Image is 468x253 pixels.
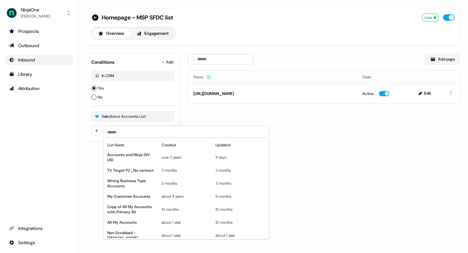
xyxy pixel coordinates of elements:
[107,230,156,241] span: Non Scrubbed - [PERSON_NAME]
[107,142,156,148] div: List Name
[162,204,211,215] div: 10 months
[215,168,265,173] div: 2 months
[162,194,211,199] div: about 11 years
[215,230,265,241] div: about 1 year
[107,204,156,215] span: Copy of All My Accounts with Primary AV
[215,194,265,199] div: 6 months
[107,152,156,163] span: Accounts and Ninja DIV UID
[162,152,211,163] div: over 2 years
[215,152,265,163] div: 11 days
[162,168,211,173] div: 2 months
[107,194,150,199] span: My Customer Accounts
[162,178,211,189] div: 3 months
[215,178,265,189] div: 3 months
[162,220,211,225] div: about 1 year
[162,142,211,148] div: Created
[215,204,265,215] div: 10 months
[215,142,265,148] div: Updated
[215,220,265,225] div: 10 months
[107,168,154,173] span: TV Target P2_No contact
[107,178,156,189] span: Wrong Business Type Accounts
[162,230,211,241] div: about 1 year
[107,220,137,225] span: All My Accounts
